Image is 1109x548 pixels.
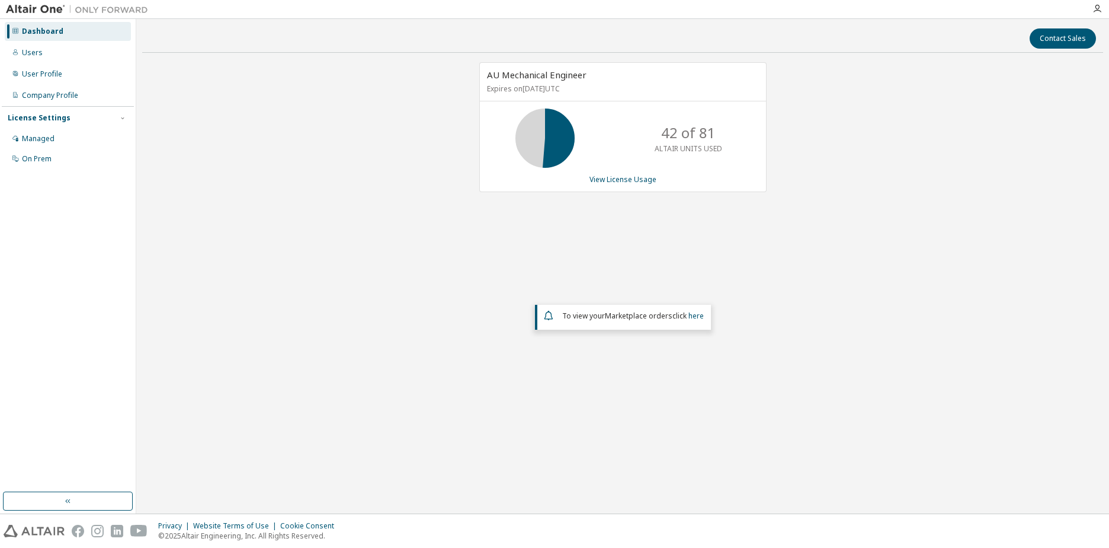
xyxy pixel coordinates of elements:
div: User Profile [22,69,62,79]
img: linkedin.svg [111,525,123,537]
img: altair_logo.svg [4,525,65,537]
p: © 2025 Altair Engineering, Inc. All Rights Reserved. [158,531,341,541]
span: To view your click [562,311,704,321]
em: Marketplace orders [605,311,672,321]
div: License Settings [8,113,70,123]
div: Company Profile [22,91,78,100]
img: facebook.svg [72,525,84,537]
p: 42 of 81 [661,123,716,143]
a: View License Usage [589,174,656,184]
img: instagram.svg [91,525,104,537]
div: Cookie Consent [280,521,341,531]
button: Contact Sales [1030,28,1096,49]
p: ALTAIR UNITS USED [655,144,722,154]
div: Dashboard [22,27,63,36]
div: Managed [22,134,55,144]
div: On Prem [22,154,52,164]
img: Altair One [6,4,154,15]
img: youtube.svg [130,525,148,537]
div: Website Terms of Use [193,521,280,531]
div: Users [22,48,43,58]
a: here [688,311,704,321]
span: AU Mechanical Engineer [487,69,586,81]
div: Privacy [158,521,193,531]
p: Expires on [DATE] UTC [487,84,756,94]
